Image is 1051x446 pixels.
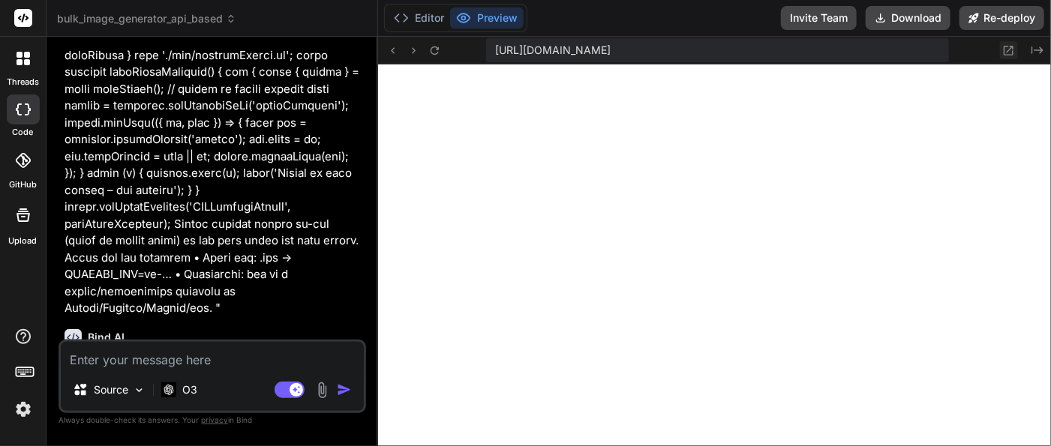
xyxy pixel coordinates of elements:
[781,6,857,30] button: Invite Team
[94,382,128,397] p: Source
[13,126,34,139] label: code
[182,382,197,397] p: O3
[866,6,950,30] button: Download
[201,415,228,424] span: privacy
[337,382,352,397] img: icon
[88,330,125,345] h6: Bind AI
[388,7,450,28] button: Editor
[378,64,1051,446] iframe: Preview
[450,7,524,28] button: Preview
[9,235,38,247] label: Upload
[9,178,37,191] label: GitHub
[59,413,366,427] p: Always double-check its answers. Your in Bind
[133,384,146,397] img: Pick Models
[57,11,236,26] span: bulk_image_generator_api_based
[7,76,39,88] label: threads
[314,382,331,399] img: attachment
[11,397,36,422] img: settings
[161,382,176,397] img: O3
[495,43,611,58] span: [URL][DOMAIN_NAME]
[959,6,1044,30] button: Re-deploy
